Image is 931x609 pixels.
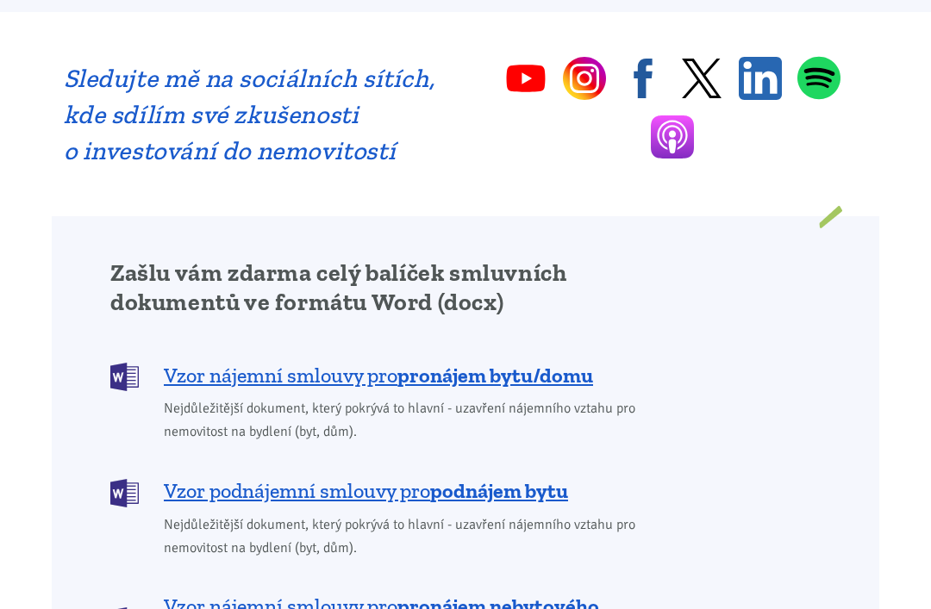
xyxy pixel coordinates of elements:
a: Instagram [563,58,606,101]
h2: Sledujte mě na sociálních sítích, kde sdílím své zkušenosti o investování do nemovitostí [64,61,454,170]
a: Vzor nájemní smlouvy propronájem bytu/domu [110,362,637,390]
a: Twitter [680,58,723,101]
img: DOCX (Word) [110,364,139,392]
b: pronájem bytu/domu [397,364,593,388]
span: Nejdůležitější dokument, který pokrývá to hlavní - uzavření nájemního vztahu pro nemovitost na by... [164,398,637,444]
span: Vzor podnájemní smlouvy pro [164,478,568,506]
a: Linkedin [739,58,782,101]
img: DOCX (Word) [110,480,139,508]
a: Spotify [797,57,840,102]
b: podnájem bytu [430,479,568,504]
a: Facebook [622,58,665,101]
h2: Zašlu vám zdarma celý balíček smluvních dokumentů ve formátu Word (docx) [110,259,637,318]
a: Apple Podcasts [651,116,694,159]
a: Vzor podnájemní smlouvy propodnájem bytu [110,478,637,506]
a: YouTube [504,58,547,101]
span: Vzor nájemní smlouvy pro [164,363,593,390]
span: Nejdůležitější dokument, který pokrývá to hlavní - uzavření nájemního vztahu pro nemovitost na by... [164,514,637,561]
